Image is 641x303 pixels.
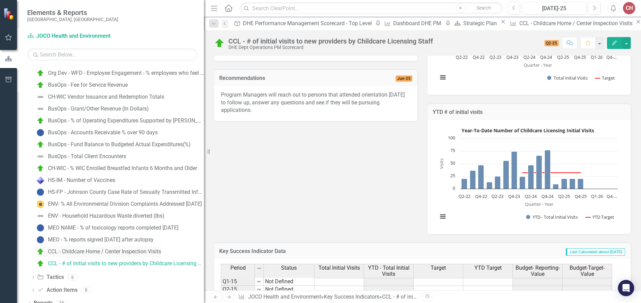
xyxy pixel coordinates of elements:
[458,193,470,199] text: Q2-22
[238,293,417,301] div: » »
[558,193,570,199] text: Q2-25
[48,213,164,219] div: ENV - Household Hazardous Waste diverted (lbs)
[365,265,412,277] span: YTD - Total Initial Visits
[48,237,154,243] div: MEO - % reports signed [DATE] after autopsy
[36,248,45,256] img: On Target
[519,19,634,28] div: CCL - Childcare Home / Center Inspection Visits
[36,236,45,244] img: No Information
[48,153,126,159] div: BusOps - Total Client Encounters
[508,193,520,199] text: Q4-23
[495,176,501,189] path: Q2-23, 25. YTD - Total Initial Visits .
[48,189,204,195] div: HS-FP - Johnson County Case Rate of Sexually Transmitted Infections/Sexually Transmitted Diseases
[35,211,164,221] a: ENV - Household Hazardous Waste diverted (lbs)
[48,106,149,112] div: BusOps - Grant/Other Revenue (In Dollars)
[256,279,262,284] img: 8DAGhfEEPCf229AAAAAElFTkSuQmCC
[487,182,492,189] path: Q1-23, 13. YTD - Total Initial Visits .
[35,139,191,150] a: BusOps - Fund Balance to Budgeted Actual Expenditures(%)
[478,165,484,189] path: Q4-22, 47. YTD - Total Initial Visits .
[526,214,578,220] button: Show YTD - Total Initial Visits
[281,265,297,271] span: Status
[450,147,455,153] text: 75
[219,75,361,81] h3: Recommendations
[35,175,115,186] a: HS-IM - Number of Vaccines
[470,170,476,189] path: Q3-22, 36. YTD - Total Initial Visits .
[35,187,204,198] a: HS-FP - Johnson County Case Rate of Sexually Transmitted Infections/Sexually Transmitted Diseases
[514,265,561,277] span: Budget- Reporting-Value
[462,179,467,189] path: Q2-22, 20. YTD - Total Initial Visits .
[27,49,197,61] input: Search Below...
[221,277,255,286] td: Q1-15
[545,150,551,189] path: Q4-24, 77. YTD - Total Initial Visits .
[520,176,525,189] path: Q1-24, 24. YTD - Total Initial Visits .
[523,54,536,60] text: Q2-24
[243,19,374,28] div: DHE Performance Management Scorecard - Top Level
[462,127,594,134] text: Year-To-Date Number of Childcare Licensing Initial Visits
[248,293,321,300] a: JOCO Health and Environment
[36,176,45,184] img: Data Only
[37,273,64,281] a: Tactics
[228,45,433,50] div: DHE Dept Operations PM Scorecard
[591,54,603,60] text: Q1-26
[528,165,534,189] path: Q2-24, 47. YTD - Total Initial Visits .
[450,172,455,179] text: 25
[221,91,411,115] p: Program Managers will reach out to persons that attended orientation [DATE] to follow up, answer ...
[564,265,610,277] span: Budget-Target-Value
[214,38,225,49] img: On Target
[553,184,559,189] path: Q1-25, 9. YTD - Total Initial Visits .
[35,163,197,174] a: CH-WIC - % WIC Enrolled Breastfed Infants 6 Months and Older
[36,224,45,232] img: No Information
[36,200,45,208] img: Exceeded
[438,212,448,221] button: View chart menu, Year-To-Date Number of Childcare Licensing Initial Visits
[27,17,118,22] small: [GEOGRAPHIC_DATA], [GEOGRAPHIC_DATA]
[48,82,128,88] div: BusOps - Fee for Service Revenue
[452,19,499,28] a: Strategic Plan
[473,54,485,60] text: Q4-22
[467,3,501,13] button: Search
[27,32,112,40] a: JOCO Health and Environment
[462,138,614,189] g: YTD - Total Initial Visits , series 1 of 2. Bar series with 19 bars.
[36,93,45,101] img: Not Defined
[48,249,161,255] div: CCL - Childcare Home / Center Inspection Visits
[48,165,197,171] div: CH-WIC - % WIC Enrolled Breastfed Infants 6 Months and Older
[36,105,45,113] img: Not Defined
[456,54,468,60] text: Q2-22
[438,158,445,169] text: Visits
[35,80,128,90] a: BusOps - Fee for Service Revenue
[434,125,621,227] svg: Interactive chart
[3,8,15,20] img: ClearPoint Strategy
[35,234,154,245] a: MEO - % reports signed [DATE] after autopsy
[431,265,446,271] span: Target
[81,287,92,293] div: 0
[595,75,615,81] button: Show Target
[48,141,191,148] div: BusOps - Fund Balance to Budgeted Actual Expenditures(%)
[36,140,45,149] img: On Target
[396,75,412,82] span: Jun-25
[35,246,161,257] a: CCL - Childcare Home / Center Inspection Visits
[264,286,314,293] td: Not Defined
[591,193,603,199] text: Q1-26
[257,266,262,271] img: 8DAGhfEEPCf229AAAAAElFTkSuQmCC
[578,179,584,189] path: Q4-25, 20. YTD - Total Initial Visits .
[606,54,617,60] text: Q4-…
[540,54,552,60] text: Q4-24
[477,5,491,11] span: Search
[474,265,502,271] span: YTD Target
[219,248,433,254] h3: Key Success Indicator Data
[503,161,509,189] path: Q3-23, 56. YTD - Total Initial Visits .
[574,54,586,60] text: Q4-25
[48,201,202,207] div: ENV- % All Environmental Division Complaints Addressed [DATE]
[561,179,567,189] path: Q2-25, 20. YTD - Total Initial Visits .
[475,193,487,199] text: Q4-22
[525,201,554,207] text: Quarter - Year
[566,248,625,256] span: Last Calculated about [DATE]
[48,260,204,267] div: CCL - # of initial visits to new providers by Childcare Licensing Staff
[67,274,78,280] div: 0
[586,214,614,220] button: Show YTD Target
[489,54,501,60] text: Q2-23
[35,103,149,114] a: BusOps - Grant/Other Revenue (In Dollars)
[438,73,448,82] button: View chart menu, Number of Childcare Licensing Initial Visits
[36,259,45,268] img: On Target
[607,193,617,199] text: Q4-…
[522,2,586,14] button: [DATE]-25
[240,2,502,14] input: Search ClearPoint...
